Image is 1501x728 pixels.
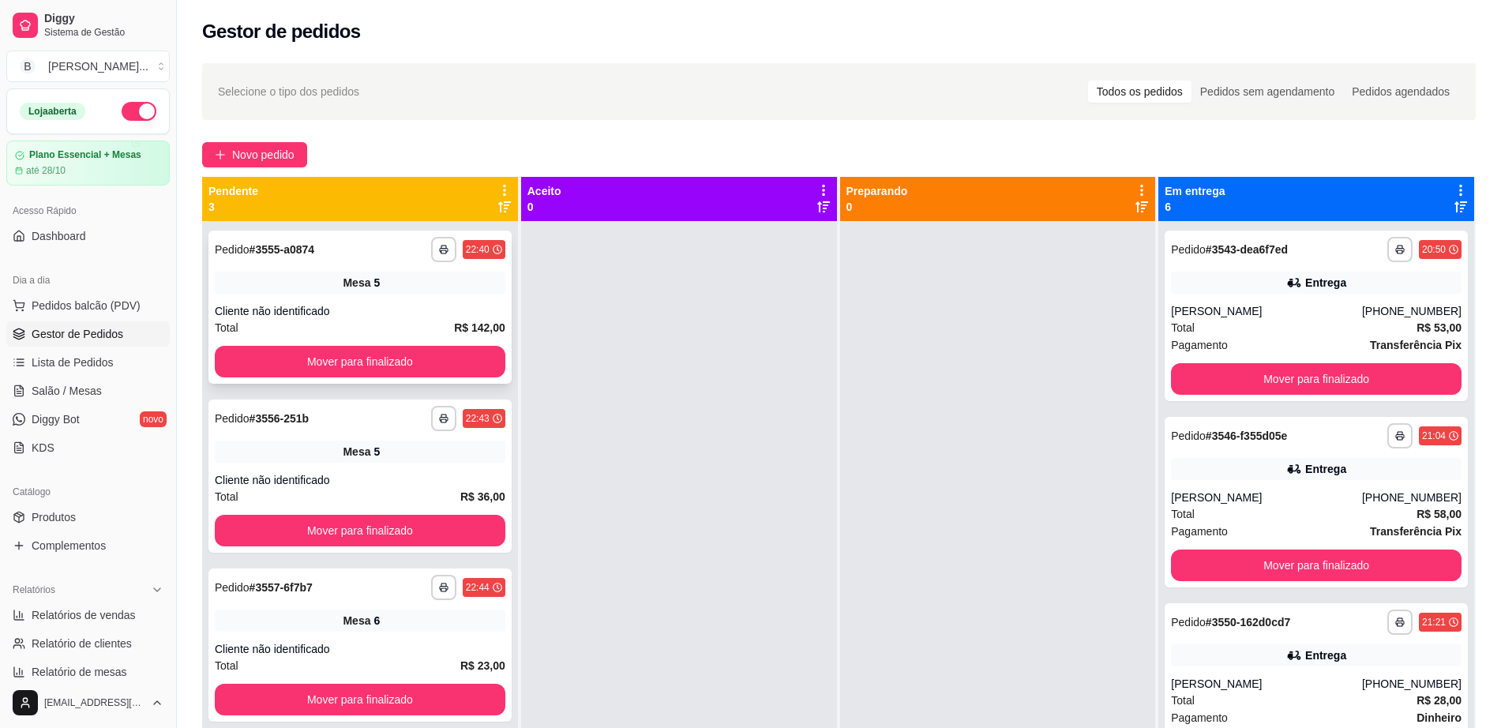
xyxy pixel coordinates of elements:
span: Pedido [1171,430,1206,442]
span: Pagamento [1171,336,1228,354]
strong: R$ 28,00 [1417,694,1462,707]
span: Pagamento [1171,523,1228,540]
a: DiggySistema de Gestão [6,6,170,44]
strong: R$ 23,00 [460,659,505,672]
div: [PHONE_NUMBER] [1362,490,1462,505]
button: Pedidos balcão (PDV) [6,293,170,318]
span: Pagamento [1171,709,1228,726]
span: Relatório de clientes [32,636,132,651]
div: 21:21 [1422,616,1446,629]
span: Salão / Mesas [32,383,102,399]
button: Mover para finalizado [1171,363,1462,395]
strong: Transferência Pix [1370,339,1462,351]
div: Cliente não identificado [215,641,505,657]
p: Preparando [846,183,908,199]
span: Selecione o tipo dos pedidos [218,83,359,100]
div: [PERSON_NAME] ... [48,58,148,74]
strong: # 3556-251b [250,412,310,425]
a: Relatórios de vendas [6,602,170,628]
div: [PHONE_NUMBER] [1362,303,1462,319]
p: Em entrega [1165,183,1225,199]
strong: R$ 58,00 [1417,508,1462,520]
span: Diggy Bot [32,411,80,427]
article: até 28/10 [26,164,66,177]
div: 5 [373,275,380,291]
button: Mover para finalizado [215,515,505,546]
div: Dia a dia [6,268,170,293]
div: [PERSON_NAME] [1171,490,1362,505]
button: [EMAIL_ADDRESS][DOMAIN_NAME] [6,684,170,722]
strong: R$ 142,00 [454,321,505,334]
span: Pedido [215,412,250,425]
span: Mesa [343,444,370,460]
span: Mesa [343,275,370,291]
div: Pedidos sem agendamento [1191,81,1343,103]
div: Catálogo [6,479,170,505]
span: Relatório de mesas [32,664,127,680]
div: Cliente não identificado [215,472,505,488]
div: [PERSON_NAME] [1171,303,1362,319]
button: Mover para finalizado [215,684,505,715]
span: plus [215,149,226,160]
a: Lista de Pedidos [6,350,170,375]
div: Loja aberta [20,103,85,120]
button: Select a team [6,51,170,82]
a: Plano Essencial + Mesasaté 28/10 [6,141,170,186]
a: Salão / Mesas [6,378,170,403]
div: Cliente não identificado [215,303,505,319]
div: Acesso Rápido [6,198,170,223]
a: Produtos [6,505,170,530]
strong: # 3543-dea6f7ed [1206,243,1288,256]
p: Aceito [527,183,561,199]
span: Pedido [1171,243,1206,256]
div: Entrega [1305,461,1346,477]
span: Total [215,488,238,505]
span: Total [1171,505,1195,523]
span: Produtos [32,509,76,525]
span: Novo pedido [232,146,295,163]
span: Dashboard [32,228,86,244]
strong: # 3557-6f7b7 [250,581,313,594]
div: 21:04 [1422,430,1446,442]
a: Dashboard [6,223,170,249]
div: 22:43 [466,412,490,425]
span: B [20,58,36,74]
p: 0 [527,199,561,215]
strong: # 3555-a0874 [250,243,315,256]
span: Diggy [44,12,163,26]
span: Total [1171,692,1195,709]
a: Relatório de mesas [6,659,170,685]
p: 3 [208,199,258,215]
div: 22:44 [466,581,490,594]
div: 20:50 [1422,243,1446,256]
span: Pedido [1171,616,1206,629]
div: Pedidos agendados [1343,81,1458,103]
span: Total [215,657,238,674]
h2: Gestor de pedidos [202,19,361,44]
span: Mesa [343,613,370,629]
p: Pendente [208,183,258,199]
p: 0 [846,199,908,215]
span: Complementos [32,538,106,554]
strong: # 3550-162d0cd7 [1206,616,1290,629]
span: Sistema de Gestão [44,26,163,39]
a: Complementos [6,533,170,558]
span: Lista de Pedidos [32,355,114,370]
div: 22:40 [466,243,490,256]
strong: Dinheiro [1417,711,1462,724]
span: [EMAIL_ADDRESS][DOMAIN_NAME] [44,696,144,709]
div: [PHONE_NUMBER] [1362,676,1462,692]
span: Relatórios [13,584,55,596]
a: KDS [6,435,170,460]
span: Total [1171,319,1195,336]
button: Mover para finalizado [215,346,505,377]
span: KDS [32,440,54,456]
div: [PERSON_NAME] [1171,676,1362,692]
div: 6 [373,613,380,629]
strong: R$ 36,00 [460,490,505,503]
strong: R$ 53,00 [1417,321,1462,334]
a: Gestor de Pedidos [6,321,170,347]
button: Novo pedido [202,142,307,167]
p: 6 [1165,199,1225,215]
button: Alterar Status [122,102,156,121]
